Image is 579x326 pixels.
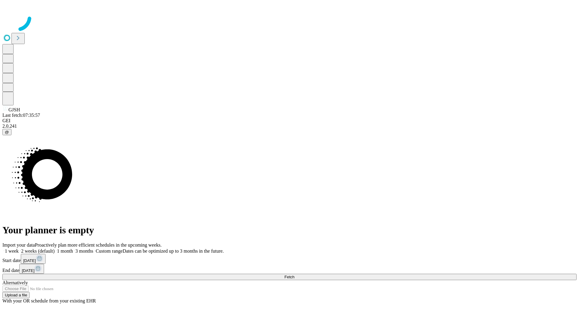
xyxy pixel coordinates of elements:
[2,280,28,285] span: Alternatively
[2,123,577,129] div: 2.0.241
[2,113,40,118] span: Last fetch: 07:35:57
[21,254,46,264] button: [DATE]
[23,258,36,263] span: [DATE]
[5,130,9,134] span: @
[2,292,30,298] button: Upload a file
[284,275,294,279] span: Fetch
[2,274,577,280] button: Fetch
[2,298,96,303] span: With your OR schedule from your existing EHR
[2,118,577,123] div: GEI
[2,264,577,274] div: End date
[22,268,34,273] span: [DATE]
[2,242,35,248] span: Import your data
[57,248,73,254] span: 1 month
[2,254,577,264] div: Start date
[19,264,44,274] button: [DATE]
[96,248,122,254] span: Custom range
[21,248,55,254] span: 2 weeks (default)
[123,248,224,254] span: Dates can be optimized up to 3 months in the future.
[2,129,11,135] button: @
[5,248,19,254] span: 1 week
[8,107,20,112] span: GJSH
[35,242,162,248] span: Proactively plan more efficient schedules in the upcoming weeks.
[75,248,93,254] span: 3 months
[2,225,577,236] h1: Your planner is empty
